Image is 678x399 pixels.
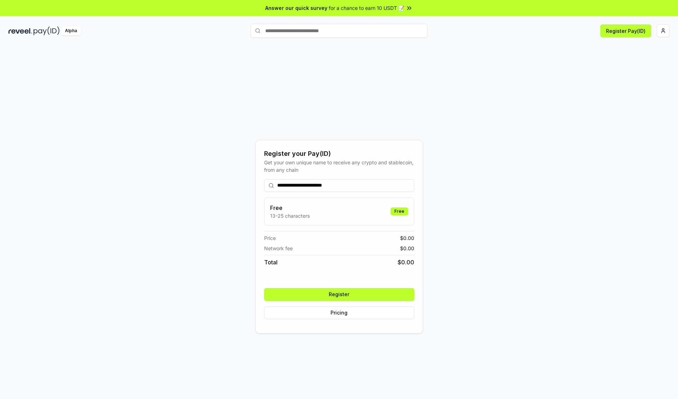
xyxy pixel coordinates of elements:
[264,149,414,159] div: Register your Pay(ID)
[264,245,293,252] span: Network fee
[270,204,310,212] h3: Free
[600,24,651,37] button: Register Pay(ID)
[264,288,414,301] button: Register
[270,212,310,219] p: 13-25 characters
[264,258,278,266] span: Total
[329,4,404,12] span: for a chance to earn 10 USDT 📝
[34,27,60,35] img: pay_id
[265,4,327,12] span: Answer our quick survey
[398,258,414,266] span: $ 0.00
[264,306,414,319] button: Pricing
[264,159,414,174] div: Get your own unique name to receive any crypto and stablecoin, from any chain
[264,234,276,242] span: Price
[400,245,414,252] span: $ 0.00
[400,234,414,242] span: $ 0.00
[391,207,408,215] div: Free
[8,27,32,35] img: reveel_dark
[61,27,81,35] div: Alpha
